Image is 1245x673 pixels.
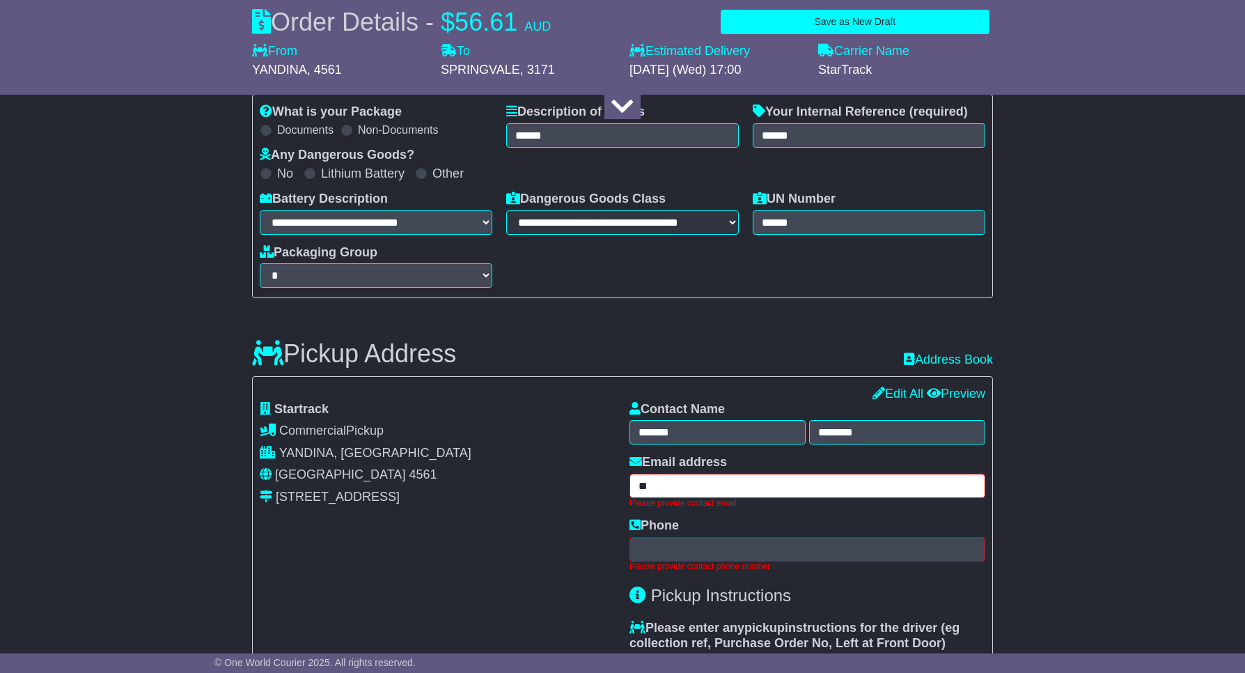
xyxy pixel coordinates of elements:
a: Preview [927,387,985,401]
span: Pickup Instructions [651,586,791,605]
label: Please enter any instructions for the driver ( ) [629,621,985,651]
span: $ [441,8,455,36]
span: Startrack [274,402,329,416]
label: Carrier Name [818,44,909,59]
label: From [252,44,297,59]
label: Any Dangerous Goods? [260,148,414,163]
label: Documents [277,123,334,137]
div: Please provide contact phone number [629,562,985,571]
span: YANDINA, [GEOGRAPHIC_DATA] [279,446,471,460]
button: Save as New Draft [721,10,989,34]
div: StarTrack [818,63,993,78]
a: Address Book [904,353,993,368]
span: 4561 [409,467,437,481]
span: © One World Courier 2025. All rights reserved. [214,657,416,668]
span: [GEOGRAPHIC_DATA] [275,467,405,481]
h3: Pickup Address [252,340,456,368]
label: Packaging Group [260,245,377,261]
div: Please provide contact email [629,498,985,508]
span: Commercial [279,424,346,438]
span: 56.61 [455,8,517,36]
label: Phone [629,518,679,534]
label: Email address [629,455,727,470]
span: , 4561 [307,63,342,77]
label: Estimated Delivery [629,44,804,59]
label: Dangerous Goods Class [506,192,666,207]
label: Other [432,167,464,182]
label: No [277,167,293,182]
label: Battery Description [260,192,388,207]
label: UN Number [753,192,836,207]
div: [STREET_ADDRESS] [276,490,400,505]
span: , 3171 [520,63,555,77]
span: pickup [744,621,785,635]
span: AUD [524,20,551,33]
div: Order Details - [252,7,551,37]
div: [DATE] (Wed) 17:00 [629,63,804,78]
span: YANDINA [252,63,307,77]
label: Non-Documents [358,123,439,137]
label: To [441,44,470,59]
label: Lithium Battery [321,167,405,182]
span: eg collection ref, Purchase Order No, Left at Front Door [629,621,960,650]
div: Pickup [260,424,616,439]
label: Contact Name [629,402,725,417]
label: What is your Package [260,105,402,120]
span: SPRINGVALE [441,63,520,77]
a: Edit All [872,387,923,401]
